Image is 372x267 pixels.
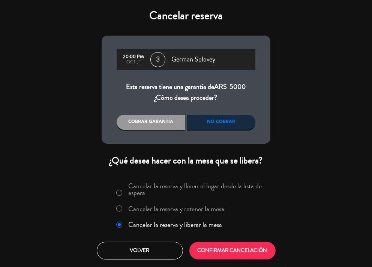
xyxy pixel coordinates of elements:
[117,115,185,130] div: Cobrar garantía
[117,81,255,103] div: Esta reserva tiene una garantía de ¿Cómo desea proceder?
[129,183,266,196] label: Cancelar la reserva y llenar el lugar desde la lista de espera
[214,82,227,91] span: ARS
[129,221,222,228] label: Cancelar la reserva y liberar la mesa
[97,242,183,259] button: Volver
[129,205,225,212] label: Cancelar la reserva y retener la mesa
[120,54,147,60] div: 20:00 PM
[230,82,246,91] span: 5000
[150,52,165,67] span: 3
[187,115,256,130] div: No cobrar
[171,54,215,65] span: German Solovey
[189,242,276,259] button: CONFIRMAR CANCELACIÓN
[102,155,270,166] div: ¿Qué desea hacer con la mesa que se libera?
[102,9,270,22] h4: Cancelar reserva
[120,60,147,65] div: oct., 1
